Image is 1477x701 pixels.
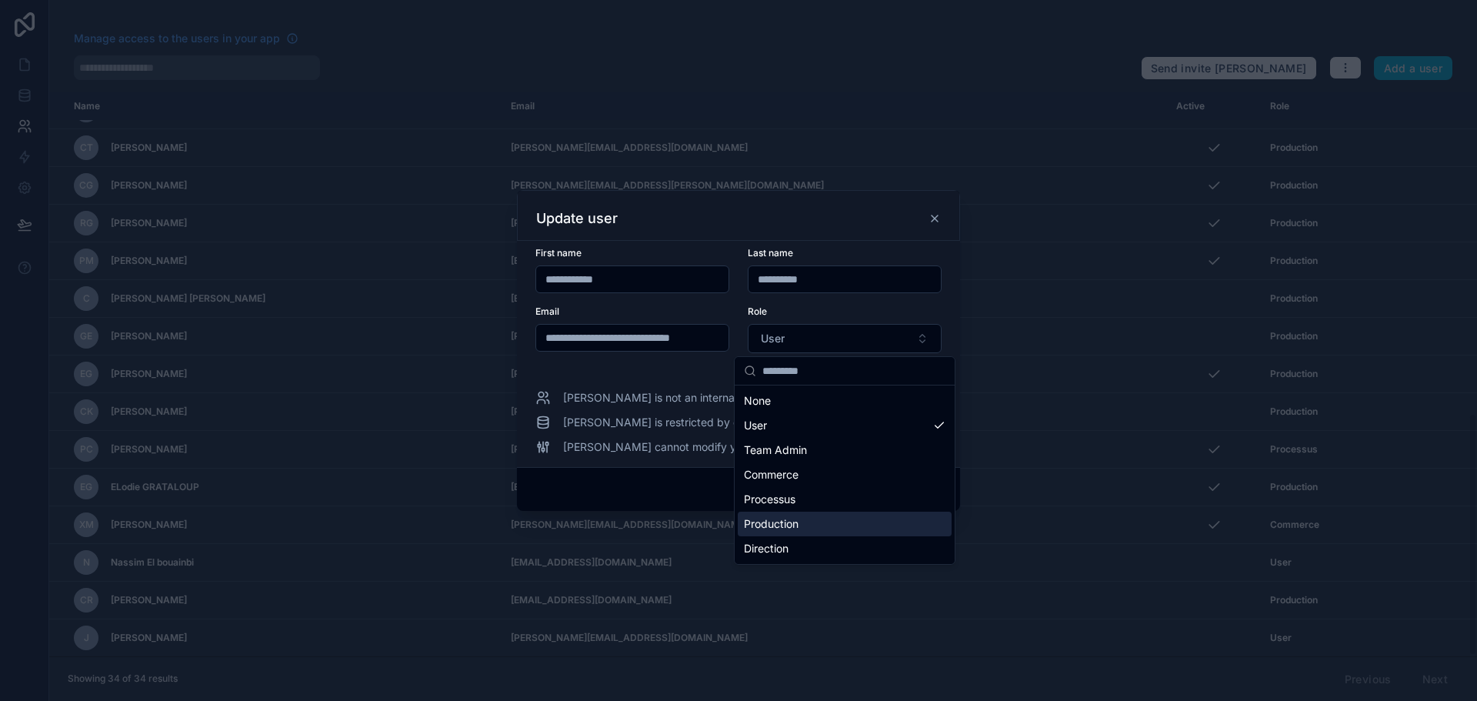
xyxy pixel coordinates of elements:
[744,418,767,433] span: User
[761,331,785,346] span: User
[748,247,793,259] span: Last name
[744,467,799,482] span: Commerce
[744,516,799,532] span: Production
[744,492,795,507] span: Processus
[748,305,767,317] span: Role
[535,247,582,259] span: First name
[738,389,952,413] div: None
[535,305,559,317] span: Email
[748,324,942,353] button: Select Button
[744,541,789,556] span: Direction
[536,209,618,228] h3: Update user
[735,386,955,564] div: Suggestions
[563,390,810,406] span: [PERSON_NAME] is not an internal team member
[563,439,775,455] span: [PERSON_NAME] cannot modify your app
[744,442,807,458] span: Team Admin
[563,415,819,430] span: [PERSON_NAME] is restricted by data permissions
